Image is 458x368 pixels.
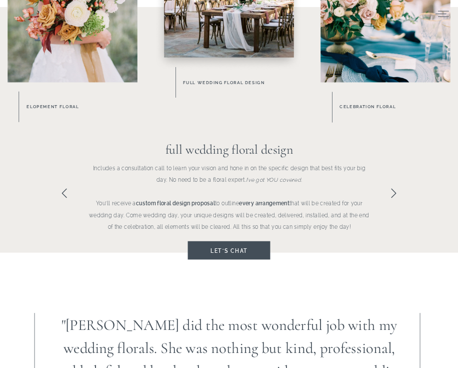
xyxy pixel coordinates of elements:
[246,177,301,183] i: I’ve got YOU covered
[114,140,344,162] h3: full wedding floral design
[88,163,371,231] p: Includes a consultation call to learn your vision and hone in on the specific design that best fi...
[284,39,326,45] span: Subscribe
[339,103,449,112] a: celebration floral
[199,246,259,255] a: Let's chat
[183,79,303,87] a: Full Wedding Floral Design
[239,200,289,206] b: every arrangement
[274,30,336,53] button: Subscribe
[136,200,215,206] b: custom floral design proposal
[26,103,137,111] a: Elopement Floral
